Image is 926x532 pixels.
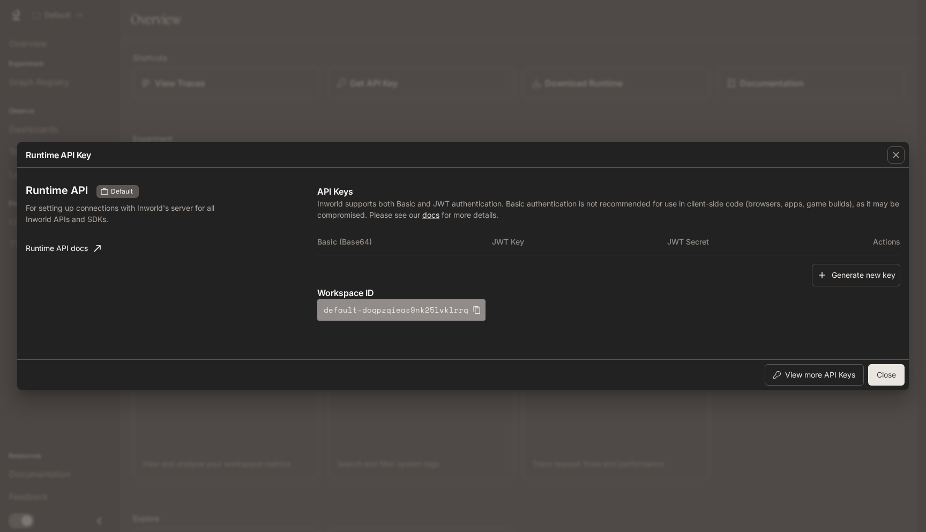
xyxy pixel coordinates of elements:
a: docs [422,210,439,219]
div: These keys will apply to your current workspace only [96,185,139,198]
p: Runtime API Key [26,149,91,161]
button: View more API Keys [765,364,864,386]
p: For setting up connections with Inworld's server for all Inworld APIs and SDKs. [26,202,238,225]
th: JWT Secret [667,229,842,255]
th: Actions [842,229,900,255]
button: Generate new key [812,264,900,287]
span: Default [107,187,137,196]
th: JWT Key [492,229,667,255]
th: Basic (Base64) [317,229,492,255]
h3: Runtime API [26,185,88,196]
button: default-doqpzqieas9nk25lvklrrq [317,299,486,321]
p: API Keys [317,185,900,198]
p: Inworld supports both Basic and JWT authentication. Basic authentication is not recommended for u... [317,198,900,220]
p: Workspace ID [317,286,900,299]
a: Runtime API docs [21,238,105,259]
button: Close [868,364,905,386]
